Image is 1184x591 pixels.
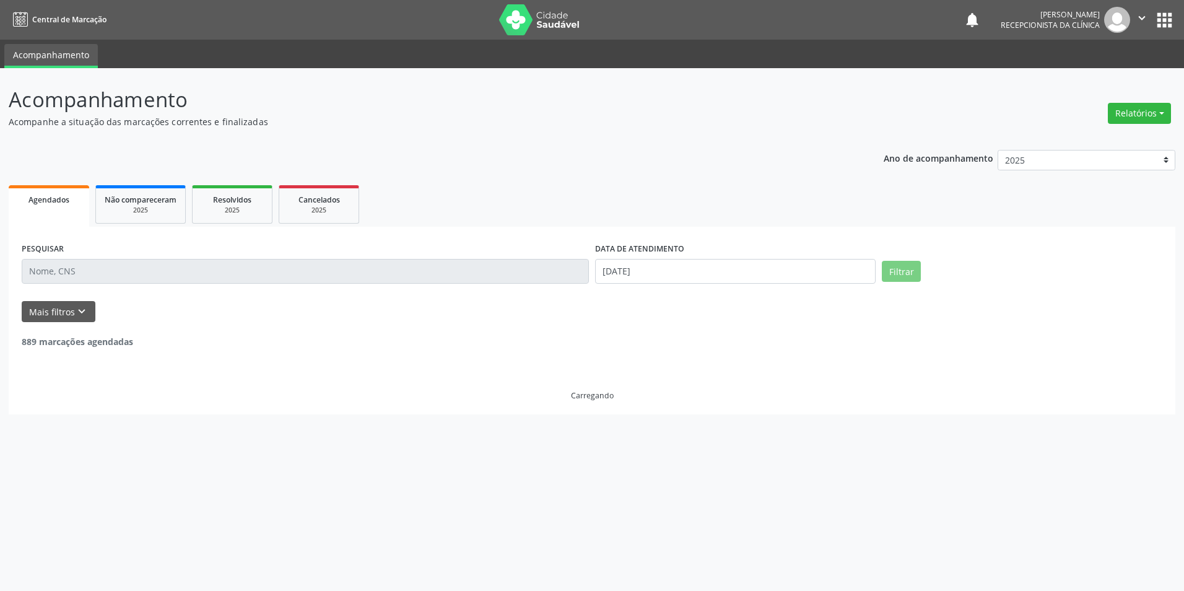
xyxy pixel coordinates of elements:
p: Acompanhe a situação das marcações correntes e finalizadas [9,115,825,128]
span: Resolvidos [213,195,251,205]
span: Cancelados [298,195,340,205]
button: Filtrar [882,261,921,282]
button: apps [1154,9,1175,31]
div: 2025 [201,206,263,215]
button: Relatórios [1108,103,1171,124]
strong: 889 marcações agendadas [22,336,133,348]
button: notifications [964,11,981,28]
span: Recepcionista da clínica [1001,20,1100,30]
span: Central de Marcação [32,14,107,25]
div: 2025 [288,206,350,215]
i: keyboard_arrow_down [75,305,89,318]
span: Não compareceram [105,195,176,205]
i:  [1135,11,1149,25]
p: Acompanhamento [9,84,825,115]
input: Selecione um intervalo [595,259,876,284]
input: Nome, CNS [22,259,589,284]
p: Ano de acompanhamento [884,150,993,165]
span: Agendados [28,195,69,205]
button:  [1130,7,1154,33]
a: Central de Marcação [9,9,107,30]
button: Mais filtroskeyboard_arrow_down [22,301,95,323]
a: Acompanhamento [4,44,98,68]
div: 2025 [105,206,176,215]
label: PESQUISAR [22,240,64,259]
div: [PERSON_NAME] [1001,9,1100,20]
div: Carregando [571,390,614,401]
label: DATA DE ATENDIMENTO [595,240,684,259]
img: img [1104,7,1130,33]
